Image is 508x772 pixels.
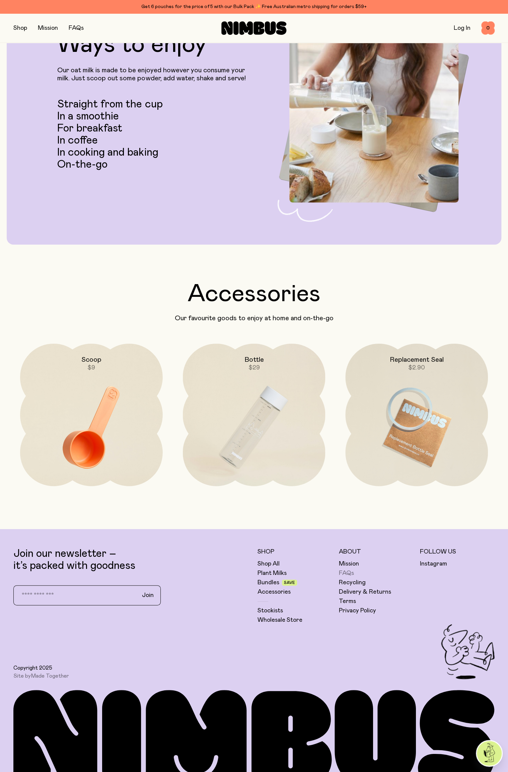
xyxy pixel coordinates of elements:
[57,122,250,135] li: For breakfast
[248,365,260,371] span: $29
[258,548,332,556] h5: Shop
[420,548,495,556] h5: Follow Us
[57,33,250,57] h2: Ways to enjoy
[454,25,470,31] a: Log In
[408,365,425,371] span: $2.90
[339,597,356,605] a: Terms
[57,135,250,147] li: In coffee
[258,560,280,568] a: Shop All
[142,591,154,599] span: Join
[390,356,444,364] h2: Replacement Seal
[38,25,58,31] a: Mission
[481,21,495,35] button: 0
[81,356,101,364] h2: Scoop
[339,548,413,556] h5: About
[13,282,495,306] h2: Accessories
[339,607,376,615] a: Privacy Policy
[339,560,359,568] a: Mission
[13,548,251,572] p: Join our newsletter – it’s packed with goodness
[13,314,495,322] p: Our favourite goods to enjoy at home and on-the-go
[31,673,69,679] a: Made Together
[284,581,295,585] span: Save
[477,741,502,766] img: agent
[183,344,325,486] a: Bottle$29
[13,3,495,11] div: Get 6 pouches for the price of 5 with our Bulk Pack ✨ Free Australian metro shipping for orders $59+
[258,607,283,615] a: Stockists
[57,159,250,171] li: On-the-go
[258,616,302,624] a: Wholesale Store
[87,365,95,371] span: $9
[57,98,250,110] li: Straight from the cup
[258,579,279,587] a: Bundles
[13,665,52,671] span: Copyright 2025
[339,588,391,596] a: Delivery & Returns
[339,579,365,587] a: Recycling
[13,673,69,679] span: Site by
[345,344,488,486] a: Replacement Seal$2.90
[69,25,84,31] a: FAQs
[258,588,291,596] a: Accessories
[258,569,287,577] a: Plant Milks
[244,356,264,364] h2: Bottle
[57,110,250,122] li: In a smoothie
[289,34,458,203] img: Pouring Nimbus Oat Milk into tall glass at dining room table
[137,588,159,602] button: Join
[420,560,447,568] a: Instagram
[20,344,163,486] a: Scoop$9
[57,66,250,82] p: Our oat milk is made to be enjoyed however you consume your milk. Just scoop out some powder, add...
[339,569,354,577] a: FAQs
[57,147,250,159] li: In cooking and baking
